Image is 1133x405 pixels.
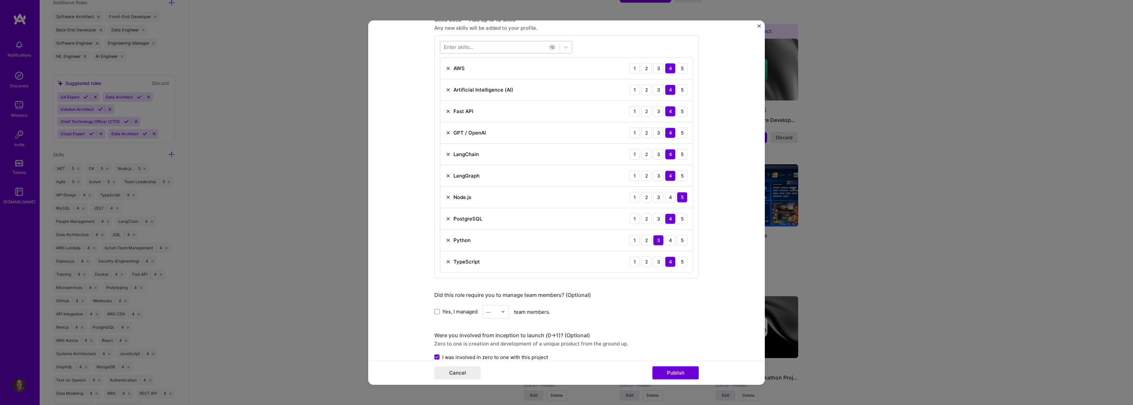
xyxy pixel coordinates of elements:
div: GPT / OpenAI [453,129,486,136]
div: Zero to one is creation and development of a unique product from the ground up. [434,340,699,347]
div: 2 [641,149,652,159]
img: Remove [446,65,451,71]
div: 1 [629,170,640,181]
div: 5 [677,235,687,245]
div: 3 [653,235,664,245]
div: 1 [629,127,640,138]
div: LangGraph [453,172,480,179]
div: TypeScript [453,258,480,265]
span: Yes, I managed [442,308,478,315]
div: 5 [677,149,687,159]
div: 5 [677,170,687,181]
div: 1 [629,192,640,202]
img: Remove [446,216,451,221]
div: Enter skills... [444,44,474,51]
div: Artificial Intelligence (AI) [453,86,513,93]
div: 1 [629,63,640,73]
img: Remove [446,259,451,264]
div: 5 [677,106,687,116]
div: 4 [665,192,676,202]
img: Remove [446,194,451,200]
div: LangChain [453,151,479,158]
div: 3 [653,127,664,138]
div: 1 [629,84,640,95]
div: Any new skills will be added to your profile. [434,24,699,31]
img: Remove [446,108,451,114]
div: 4 [665,149,676,159]
div: Node.js [453,194,471,201]
div: 2 [641,127,652,138]
div: 2 [641,84,652,95]
div: team members. [434,305,699,318]
img: Remove [446,87,451,92]
div: 5 [677,256,687,267]
button: Publish [652,366,699,380]
div: Python [453,237,471,244]
div: 3 [653,106,664,116]
div: 3 [653,213,664,224]
div: 2 [641,170,652,181]
div: 4 [665,84,676,95]
button: Close [758,24,761,31]
img: Remove [446,173,451,178]
div: 1 [629,235,640,245]
div: 3 [653,192,664,202]
div: — [486,308,491,315]
div: 5 [677,84,687,95]
div: 2 [641,213,652,224]
img: Remove [446,237,451,243]
div: Did this role require you to manage team members? (Optional) [434,291,699,298]
div: AWS [453,65,465,72]
div: 4 [665,127,676,138]
div: 3 [653,84,664,95]
div: 3 [653,63,664,73]
div: 4 [665,63,676,73]
img: Remove [446,151,451,157]
div: 10 [548,43,556,51]
div: 2 [641,63,652,73]
div: 3 [653,170,664,181]
div: Fast API [453,108,473,115]
div: 3 [653,256,664,267]
div: 2 [641,192,652,202]
div: 1 [629,106,640,116]
img: Remove [446,130,451,135]
div: 4 [665,106,676,116]
div: 4 [665,213,676,224]
div: Were you involved from inception to launch (0 -> 1)? (Optional) [434,332,699,339]
div: 2 [641,235,652,245]
div: 5 [677,63,687,73]
div: 4 [665,256,676,267]
div: 4 [665,235,676,245]
div: 2 [641,256,652,267]
span: I was involved in zero to one with this project [442,353,548,360]
div: 1 [629,256,640,267]
div: 5 [677,192,687,202]
div: 1 [629,149,640,159]
div: PostgreSQL [453,215,482,222]
div: 1 [629,213,640,224]
img: drop icon [501,310,505,314]
button: Cancel [434,366,481,380]
div: 2 [641,106,652,116]
div: 4 [665,170,676,181]
div: 5 [677,127,687,138]
div: 5 [677,213,687,224]
div: 3 [653,149,664,159]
